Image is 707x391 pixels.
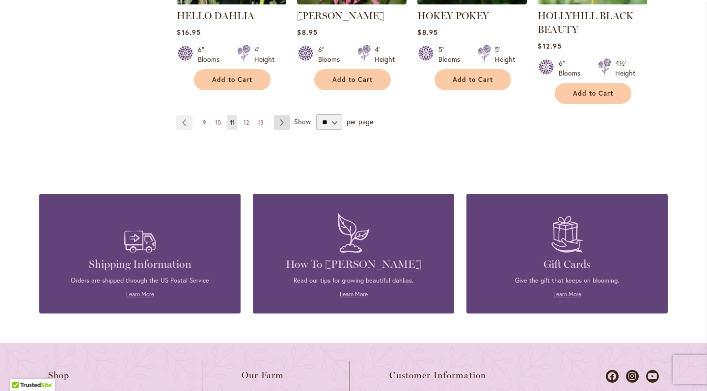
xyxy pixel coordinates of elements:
iframe: Launch Accessibility Center [7,356,35,384]
p: Orders are shipped through the US Postal Service [54,276,226,285]
div: 4½' Height [615,58,635,78]
span: Show [294,117,311,126]
div: 5' Height [495,45,515,64]
a: 12 [241,115,251,130]
a: [PERSON_NAME] [297,10,384,22]
div: 6" Blooms [318,45,346,64]
a: 13 [255,115,266,130]
a: HOKEY POKEY [417,10,489,22]
a: Dahlias on Youtube [646,370,659,383]
span: Our Farm [242,370,284,380]
div: 5" Blooms [438,45,466,64]
a: HOLLYHILL BLACK BEAUTY [538,10,633,35]
button: Add to Cart [194,69,271,90]
h4: Shipping Information [54,258,226,271]
button: Add to Cart [435,69,511,90]
a: 9 [200,115,209,130]
span: $16.95 [177,27,200,37]
p: Read our tips for growing beautiful dahlias. [268,276,439,285]
span: 11 [230,119,235,126]
span: $12.95 [538,41,561,51]
button: Add to Cart [314,69,391,90]
p: Give the gift that keeps on blooming. [481,276,653,285]
a: Dahlias on Facebook [606,370,619,383]
a: Learn More [340,290,368,298]
span: $8.95 [417,27,437,37]
span: Add to Cart [332,76,373,84]
a: HELLO DAHLIA [177,10,254,22]
span: $8.95 [297,27,317,37]
h4: Gift Cards [481,258,653,271]
a: Dahlias on Instagram [626,370,639,383]
span: Shop [48,370,70,380]
div: 4' Height [254,45,274,64]
h4: How To [PERSON_NAME] [268,258,439,271]
div: 4' Height [375,45,395,64]
span: 9 [203,119,206,126]
a: Learn More [553,290,581,298]
span: Add to Cart [212,76,252,84]
span: Add to Cart [573,89,613,98]
span: 10 [215,119,221,126]
span: Customer Information [389,370,487,380]
span: 13 [258,119,264,126]
a: Learn More [126,290,154,298]
button: Add to Cart [555,83,631,104]
span: 12 [244,119,249,126]
span: per page [347,117,373,126]
div: 6" Blooms [198,45,225,64]
a: 10 [213,115,223,130]
div: 6" Blooms [559,58,586,78]
span: Add to Cart [453,76,493,84]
